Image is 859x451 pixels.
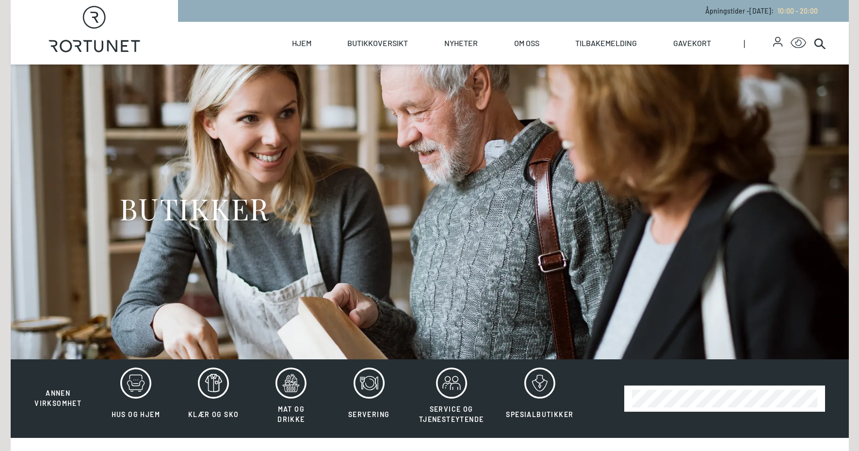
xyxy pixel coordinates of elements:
[673,22,711,64] a: Gavekort
[119,190,269,226] h1: BUTIKKER
[253,367,329,430] button: Mat og drikke
[496,367,583,430] button: Spesialbutikker
[774,7,818,15] a: 10:00 - 20:00
[744,22,774,64] span: |
[277,405,305,423] span: Mat og drikke
[98,367,174,430] button: Hus og hjem
[514,22,539,64] a: Om oss
[176,367,251,430] button: Klær og sko
[705,6,818,16] p: Åpningstider - [DATE] :
[188,410,239,419] span: Klær og sko
[292,22,311,64] a: Hjem
[347,22,408,64] a: Butikkoversikt
[409,367,494,430] button: Service og tjenesteytende
[34,389,81,407] span: Annen virksomhet
[778,7,818,15] span: 10:00 - 20:00
[419,405,484,423] span: Service og tjenesteytende
[791,35,806,51] button: Open Accessibility Menu
[444,22,478,64] a: Nyheter
[575,22,637,64] a: Tilbakemelding
[331,367,407,430] button: Servering
[20,367,96,409] button: Annen virksomhet
[348,410,390,419] span: Servering
[112,410,160,419] span: Hus og hjem
[506,410,573,419] span: Spesialbutikker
